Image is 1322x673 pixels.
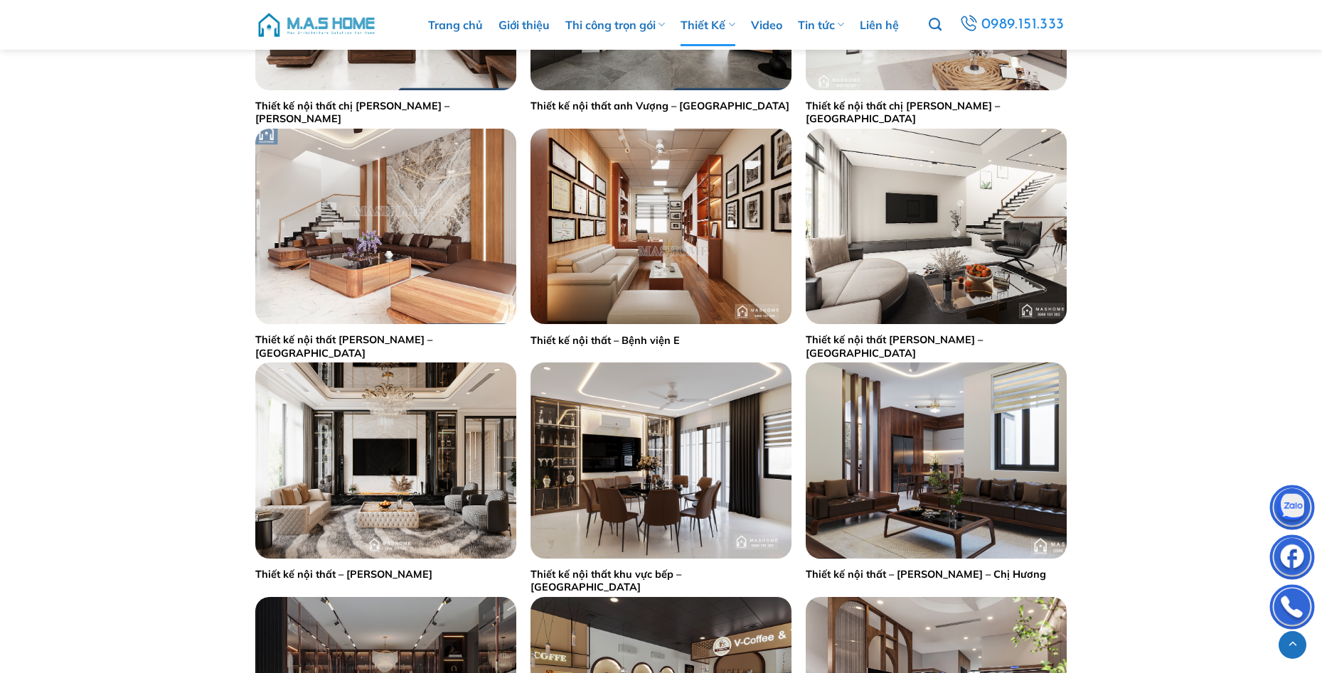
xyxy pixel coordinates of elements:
a: Thiết kế nội thất – Bệnh viện E [531,334,680,348]
a: Lên đầu trang [1279,631,1306,659]
a: Thiết kế nội thất anh Vượng – [GEOGRAPHIC_DATA] [531,99,789,113]
a: 0989.151.333 [957,12,1067,38]
img: M.A.S HOME – Tổng Thầu Thiết Kế Và Xây Nhà Trọn Gói [256,4,377,46]
img: Thiết kế nội thất khu vực bếp - Nam Đồng [531,362,791,558]
a: Thiết kế nội thất chị [PERSON_NAME] – [PERSON_NAME] [255,99,516,126]
span: 0989.151.333 [981,13,1065,37]
img: Thiết kế nội thất bệnh viện E - phòng trưởng khoa [531,129,791,324]
a: Tin tức [798,4,844,46]
a: Liên hệ [860,4,899,46]
a: Thiết kế nội thất – [PERSON_NAME] – Chị Hương [806,568,1046,581]
img: Thiết kế nội thất - Anh Phong [255,362,516,558]
a: Giới thiệu [499,4,550,46]
a: Thiết kế nội thất [PERSON_NAME] – [GEOGRAPHIC_DATA] [255,333,516,360]
a: Thiết Kế [681,4,735,46]
a: Thiết kế nội thất chị [PERSON_NAME] – [GEOGRAPHIC_DATA] [806,99,1067,126]
img: Thiết kế nội thất Anh Hải - Tuyên Quang [806,129,1067,324]
img: Thiết kế nội thất - Anh Dũng - Chị Hương [806,362,1067,558]
img: Zalo [1271,488,1313,531]
a: Thiết kế nội thất khu vực bếp – [GEOGRAPHIC_DATA] [531,568,791,594]
a: Thi công trọn gói [565,4,665,46]
a: Tìm kiếm [929,10,942,40]
a: Trang chủ [428,4,483,46]
a: Thiết kế nội thất – [PERSON_NAME] [255,568,432,581]
a: Video [751,4,782,46]
a: Thiết kế nội thất [PERSON_NAME] – [GEOGRAPHIC_DATA] [806,333,1067,360]
img: Facebook [1271,538,1313,581]
img: Thiết kế nội thất nhà anh Linh - Vĩnh Phúc (MasHome) [255,129,516,324]
img: Phone [1271,588,1313,630]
